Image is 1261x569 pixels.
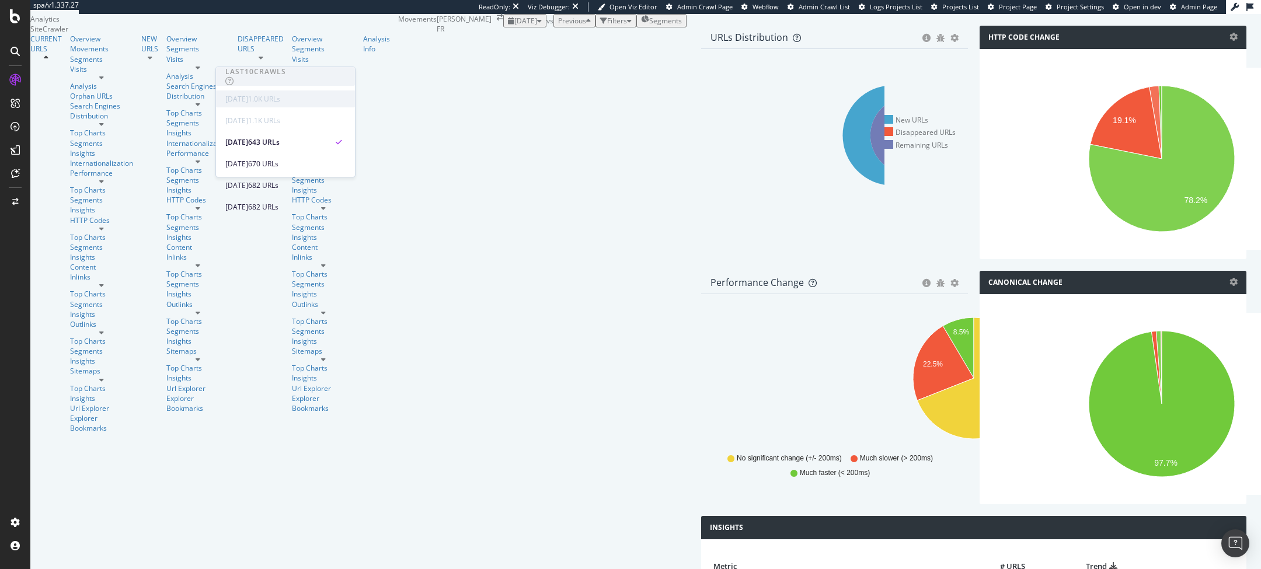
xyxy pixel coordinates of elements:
a: Insights [70,309,133,319]
text: 8.5% [953,328,970,336]
div: Remaining URLs [884,140,949,150]
a: Insights [70,205,133,215]
div: Movements [70,44,133,54]
a: Top Charts [70,128,133,138]
div: Insights [166,185,229,195]
div: Orphan URLs [70,91,133,101]
span: Segments [649,16,682,26]
a: Analysis [166,71,229,81]
h4: Canonical Change [988,277,1063,288]
a: Top Charts [292,212,355,222]
a: Segments [166,44,229,54]
text: 22.5% [923,360,943,368]
div: Segments [70,346,133,356]
div: CURRENT URLS [30,34,62,54]
a: Insights [166,128,229,138]
div: URLs Distribution [710,32,788,43]
div: arrow-right-arrow-left [497,14,503,21]
div: Insights [292,373,355,383]
div: Segments [166,118,229,128]
div: ReadOnly: [479,2,510,12]
div: Analytics [30,14,398,24]
a: NEW URLS [141,34,158,54]
a: Internationalization [166,138,229,148]
a: Analysis [70,81,133,91]
a: Segments [70,54,133,64]
a: Top Charts [166,212,229,222]
div: Sitemaps [166,346,229,356]
div: Top Charts [70,232,133,242]
text: 78.2% [1184,196,1207,205]
span: Much slower (> 200ms) [860,453,933,463]
a: Top Charts [70,185,133,195]
a: Visits [70,64,133,74]
a: Segments [70,242,133,252]
div: Outlinks [70,319,133,329]
span: Admin Crawl Page [677,2,733,11]
a: Content [292,242,355,252]
a: Internationalization [70,158,133,168]
span: Webflow [753,2,779,11]
span: Projects List [942,2,979,11]
a: Insights [70,356,133,366]
div: Insights [292,232,355,242]
a: Explorer Bookmarks [292,393,355,413]
text: 19.1% [1113,116,1136,125]
div: Top Charts [166,269,229,279]
div: SiteCrawler [30,24,398,34]
span: Project Page [999,2,1037,11]
div: Segments [166,326,229,336]
div: Performance [166,148,229,158]
button: Segments [636,14,687,27]
a: Url Explorer [292,383,355,393]
a: Outlinks [292,299,355,309]
a: Open in dev [1113,2,1161,12]
a: DISAPPEARED URLS [238,34,284,54]
div: 682 URLs [248,180,278,191]
div: Top Charts [292,269,355,279]
div: [DATE] [225,137,248,148]
span: vs [546,16,553,26]
div: Url Explorer [70,403,133,413]
a: Inlinks [292,252,355,262]
span: Open in dev [1124,2,1161,11]
div: circle-info [922,279,931,287]
a: Insights [166,232,229,242]
div: Overview [292,34,355,44]
a: Insights [166,373,229,383]
div: Content [166,242,229,252]
div: Viz Debugger: [528,2,570,12]
a: Insights [292,336,355,346]
a: Segments [292,222,355,232]
a: Search Engines [166,81,217,91]
div: Distribution [166,91,229,101]
a: Content [70,262,133,272]
div: Insights [166,289,229,299]
div: Top Charts [292,316,355,326]
span: Previous [558,16,586,26]
i: Options [1229,33,1238,41]
a: Segments [292,326,355,336]
div: bug [936,34,945,42]
a: Insights [70,393,133,403]
div: Top Charts [292,363,355,373]
a: Top Charts [70,289,133,299]
div: circle-info [922,34,931,42]
div: Distribution [70,111,133,121]
a: Segments [292,44,355,54]
a: Segments [70,299,133,309]
a: Logs Projects List [859,2,922,12]
a: Segments [166,175,229,185]
a: Top Charts [70,383,133,393]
